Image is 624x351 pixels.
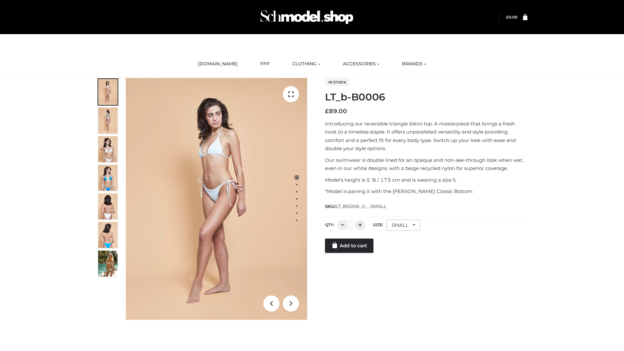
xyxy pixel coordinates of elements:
bdi: 0.00 [506,15,517,19]
div: SMALL [386,220,420,231]
a: [DOMAIN_NAME] [193,57,242,71]
a: BRANDS [397,57,431,71]
img: ArielClassicBikiniTop_CloudNine_AzureSky_OW114ECO_2-scaled.jpg [98,108,118,134]
img: ArielClassicBikiniTop_CloudNine_AzureSky_OW114ECO_3-scaled.jpg [98,136,118,162]
a: £0.00 [506,15,517,19]
img: Arieltop_CloudNine_AzureSky2.jpg [98,251,118,277]
p: Introducing our reversible triangle bikini top. A masterpiece that brings a fresh twist to a time... [325,120,527,153]
p: Our swimwear is double lined for an opaque and non-see-through look when wet, even in our white d... [325,156,527,173]
p: *Model is pairing it with the [PERSON_NAME] Classic Bottom [325,187,527,196]
img: ArielClassicBikiniTop_CloudNine_AzureSky_OW114ECO_8-scaled.jpg [98,222,118,248]
p: Model’s height is 5 ‘8 / 173 cm and is wearing a size S. [325,176,527,184]
span: £ [506,15,509,19]
a: Add to cart [325,239,373,253]
img: ArielClassicBikiniTop_CloudNine_AzureSky_OW114ECO_1-scaled.jpg [98,79,118,105]
span: In stock [325,78,349,86]
bdi: 89.00 [325,108,347,115]
img: ArielClassicBikiniTop_CloudNine_AzureSky_OW114ECO_1 [126,78,307,320]
span: LT_B0006_2-_-SMALL [336,203,386,209]
img: ArielClassicBikiniTop_CloudNine_AzureSky_OW114ECO_7-scaled.jpg [98,193,118,219]
img: Schmodel Admin 964 [258,4,356,30]
h1: LT_b-B0006 [325,91,527,103]
span: SKU: [325,202,387,210]
a: ACCESSORIES [338,57,384,71]
a: FFP [255,57,274,71]
img: ArielClassicBikiniTop_CloudNine_AzureSky_OW114ECO_4-scaled.jpg [98,165,118,191]
label: QTY: [325,222,334,227]
a: CLOTHING [287,57,325,71]
span: £ [325,108,329,115]
label: Size: [373,222,383,227]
